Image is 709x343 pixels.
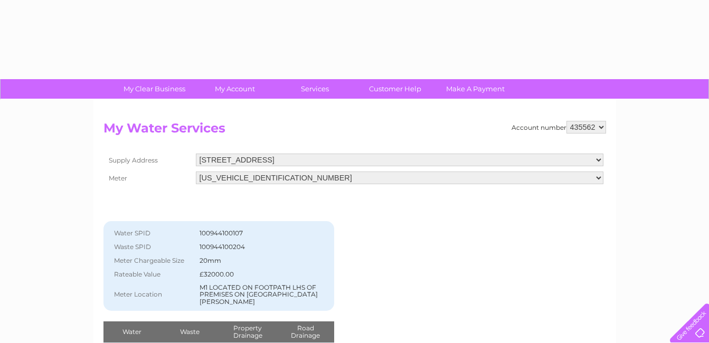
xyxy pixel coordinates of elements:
[103,121,606,141] h2: My Water Services
[197,281,329,308] td: M1 LOCATED ON FOOTPATH LHS OF PREMISES ON [GEOGRAPHIC_DATA][PERSON_NAME]
[432,79,519,99] a: Make A Payment
[512,121,606,134] div: Account number
[219,321,276,342] th: Property Drainage
[109,254,197,268] th: Meter Chargeable Size
[111,79,198,99] a: My Clear Business
[277,321,335,342] th: Road Drainage
[109,226,197,240] th: Water SPID
[161,321,219,342] th: Waste
[197,226,329,240] td: 100944100107
[197,254,329,268] td: 20mm
[103,321,161,342] th: Water
[103,169,193,187] th: Meter
[109,281,197,308] th: Meter Location
[109,240,197,254] th: Waste SPID
[271,79,358,99] a: Services
[197,268,329,281] td: £32000.00
[103,151,193,169] th: Supply Address
[191,79,278,99] a: My Account
[352,79,439,99] a: Customer Help
[109,268,197,281] th: Rateable Value
[197,240,329,254] td: 100944100204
